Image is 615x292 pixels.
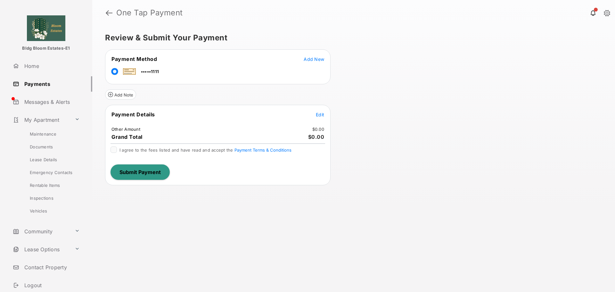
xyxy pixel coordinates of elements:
[12,140,92,153] a: Documents
[316,112,324,117] span: Edit
[10,242,72,257] a: Lease Options
[12,192,92,204] a: Inspections
[111,164,170,180] button: Submit Payment
[10,112,72,128] a: My Apartment
[141,69,159,74] span: •••••1111
[119,147,291,153] span: I agree to the fees listed and have read and accept the
[312,126,324,132] td: $0.00
[10,58,92,74] a: Home
[111,56,157,62] span: Payment Method
[308,134,324,140] span: $0.00
[111,134,143,140] span: Grand Total
[111,111,155,118] span: Payment Details
[234,147,291,153] button: I agree to the fees listed and have read and accept the
[12,204,92,221] a: Vehicles
[10,76,92,92] a: Payments
[304,56,324,62] button: Add New
[12,128,92,140] a: Maintenance
[10,224,72,239] a: Community
[12,153,92,166] a: Lease Details
[10,128,92,221] div: My Apartment
[12,179,92,192] a: Rentable Items
[10,260,92,275] a: Contact Property
[116,9,183,17] strong: One Tap Payment
[105,34,597,42] h5: Review & Submit Your Payment
[111,126,141,132] td: Other Amount
[105,89,136,100] button: Add Note
[10,94,92,110] a: Messages & Alerts
[316,111,324,118] button: Edit
[12,166,92,179] a: Emergency Contacts
[22,45,70,52] p: Bldg Bloom Estates-E1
